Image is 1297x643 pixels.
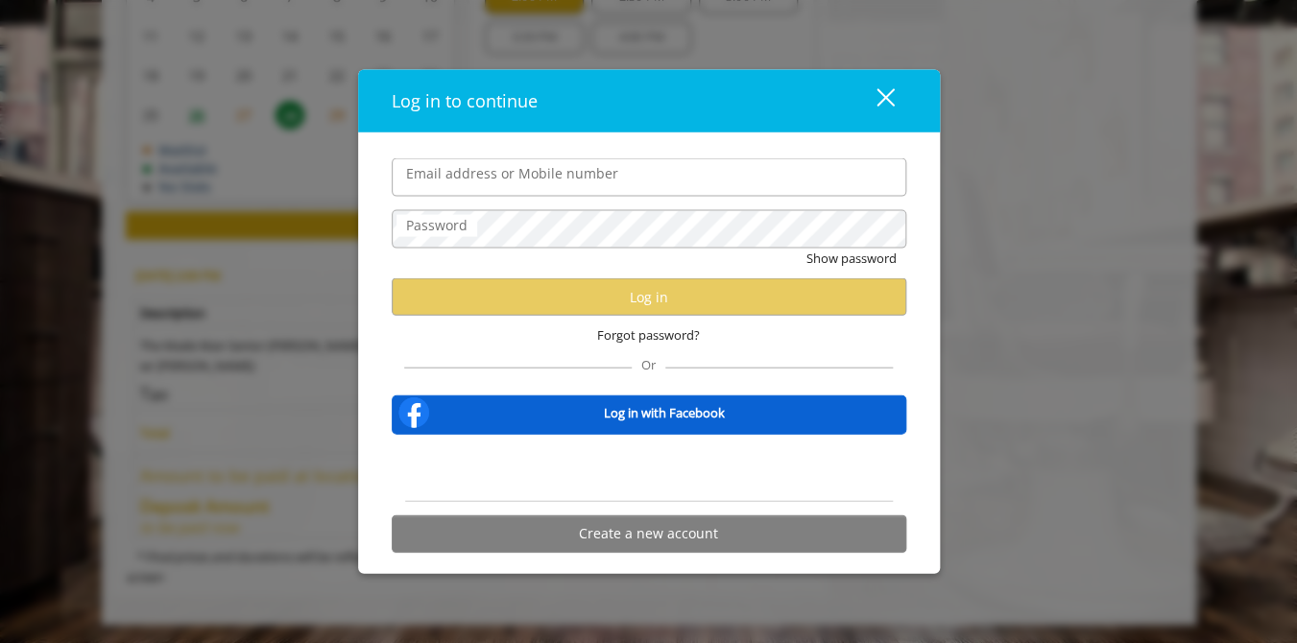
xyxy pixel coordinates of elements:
button: Log in [392,278,906,316]
span: Forgot password? [597,325,700,345]
div: close dialog [854,86,893,115]
button: Create a new account [392,514,906,552]
b: Log in with Facebook [604,402,725,422]
label: Email address or Mobile number [396,163,628,184]
span: Log in to continue [392,89,538,112]
button: close dialog [841,82,906,121]
span: Or [632,355,665,372]
label: Password [396,215,477,236]
div: Sign in with Google. Opens in new tab [561,446,736,488]
input: Email address or Mobile number [392,158,906,197]
iframe: Sign in with Google Button [551,446,746,488]
img: facebook-logo [395,393,433,431]
input: Password [392,210,906,249]
button: Show password [806,249,897,269]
